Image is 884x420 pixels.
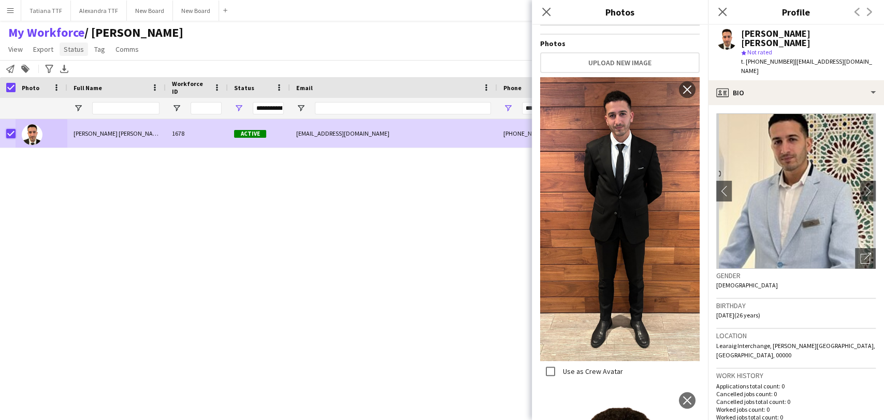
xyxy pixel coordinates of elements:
a: Comms [111,42,143,56]
span: [DEMOGRAPHIC_DATA] [716,281,778,289]
app-action-btn: Advanced filters [43,63,55,75]
button: New Board [173,1,219,21]
span: Email [296,84,313,92]
input: Phone Filter Input [522,102,624,114]
h3: Profile [708,5,884,19]
span: [PERSON_NAME] [PERSON_NAME] [74,129,163,137]
button: Open Filter Menu [172,104,181,113]
button: Open Filter Menu [296,104,306,113]
a: Tag [90,42,109,56]
a: View [4,42,27,56]
app-action-btn: Notify workforce [4,63,17,75]
span: TATIANA [84,25,183,40]
div: [PHONE_NUMBER] [497,119,630,148]
input: Workforce ID Filter Input [191,102,222,114]
span: Full Name [74,84,102,92]
img: Mohamed Habib Ben Ibrahim [22,124,42,145]
span: [DATE] (26 years) [716,311,760,319]
h3: Work history [716,371,876,380]
h4: Photos [540,39,700,48]
div: [EMAIL_ADDRESS][DOMAIN_NAME] [290,119,497,148]
h3: Gender [716,271,876,280]
button: Open Filter Menu [234,104,243,113]
button: Tatiana TTF [21,1,71,21]
div: [PERSON_NAME] [PERSON_NAME] [741,29,876,48]
span: | [EMAIL_ADDRESS][DOMAIN_NAME] [741,57,872,75]
a: Export [29,42,57,56]
app-action-btn: Add to tag [19,63,32,75]
span: Photo [22,84,39,92]
p: Cancelled jobs total count: 0 [716,398,876,405]
span: t. [PHONE_NUMBER] [741,57,795,65]
span: View [8,45,23,54]
span: Comms [115,45,139,54]
span: Tag [94,45,105,54]
label: Use as Crew Avatar [561,367,623,376]
button: Alexandra TTF [71,1,127,21]
app-action-btn: Export XLSX [58,63,70,75]
input: Email Filter Input [315,102,491,114]
button: Open Filter Menu [503,104,513,113]
span: Phone [503,84,521,92]
span: Workforce ID [172,80,209,95]
div: Open photos pop-in [855,248,876,269]
span: Not rated [747,48,772,56]
div: Bio [708,80,884,105]
a: My Workforce [8,25,84,40]
h3: Photos [532,5,708,19]
span: Export [33,45,53,54]
span: Learaig Interchange, [PERSON_NAME][GEOGRAPHIC_DATA], [GEOGRAPHIC_DATA], 00000 [716,342,875,359]
div: 1678 [166,119,228,148]
img: Crew photo 944275 [540,77,700,361]
a: Status [60,42,88,56]
span: Status [64,45,84,54]
img: Crew avatar or photo [716,113,876,269]
h3: Location [716,331,876,340]
span: Active [234,130,266,138]
p: Cancelled jobs count: 0 [716,390,876,398]
h3: Birthday [716,301,876,310]
button: New Board [127,1,173,21]
button: Upload new image [540,52,700,73]
p: Worked jobs count: 0 [716,405,876,413]
span: Status [234,84,254,92]
p: Applications total count: 0 [716,382,876,390]
input: Full Name Filter Input [92,102,160,114]
button: Open Filter Menu [74,104,83,113]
